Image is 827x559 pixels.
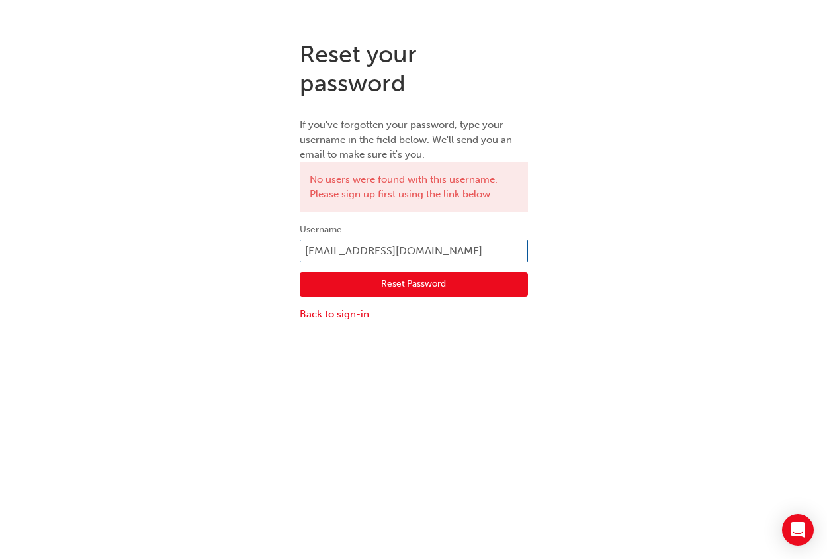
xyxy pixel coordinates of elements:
h1: Reset your password [300,40,528,97]
button: Reset Password [300,272,528,297]
p: If you've forgotten your password, type your username in the field below. We'll send you an email... [300,117,528,162]
input: Username [300,240,528,262]
div: No users were found with this username. Please sign up first using the link below. [300,162,528,212]
a: Back to sign-in [300,307,528,322]
div: Open Intercom Messenger [782,514,814,546]
label: Username [300,222,528,238]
